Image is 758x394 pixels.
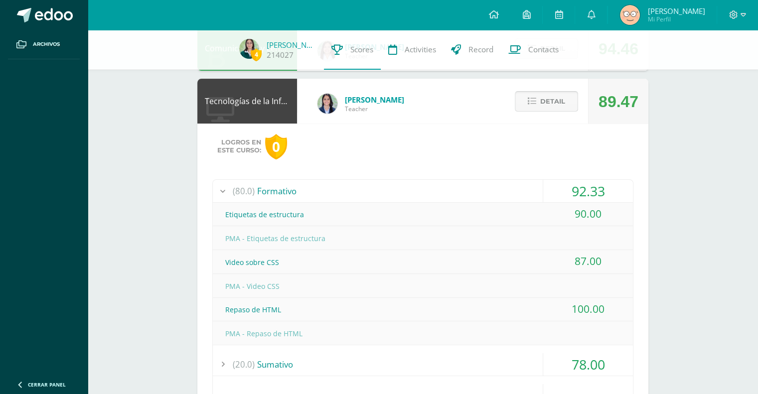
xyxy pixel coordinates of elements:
[317,94,337,114] img: 7489ccb779e23ff9f2c3e89c21f82ed0.png
[233,353,255,376] span: (20.0)
[540,92,565,111] span: Detail
[197,79,297,124] div: Tecnologías de la Información y la Comunicación 4
[501,30,566,70] a: Contacts
[217,138,261,154] span: Logros en este curso:
[251,48,262,61] span: 4
[213,322,633,345] div: PMA - Repaso de HTML
[267,40,316,50] a: [PERSON_NAME]
[543,250,633,272] div: 87.00
[213,203,633,226] div: Etiquetas de estructura
[599,79,638,124] div: 89.47
[543,298,633,320] div: 100.00
[33,40,60,48] span: Archivos
[324,30,381,70] a: Scores
[213,298,633,321] div: Repaso de HTML
[543,353,633,376] div: 78.00
[233,180,255,202] span: (80.0)
[515,91,578,112] button: Detail
[213,251,633,273] div: Video sobre CSS
[405,44,436,55] span: Activities
[28,381,66,388] span: Cerrar panel
[213,180,633,202] div: Formativo
[213,275,633,297] div: PMA - Video CSS
[543,203,633,225] div: 90.00
[543,180,633,202] div: 92.33
[345,95,404,105] span: [PERSON_NAME]
[213,353,633,376] div: Sumativo
[528,44,559,55] span: Contacts
[267,50,294,60] a: 214027
[239,39,259,59] img: a455c306de6069b1bdf364ebb330bb77.png
[350,44,373,55] span: Scores
[381,30,444,70] a: Activities
[345,105,404,113] span: Teacher
[265,134,287,159] div: 0
[444,30,501,70] a: Record
[468,44,493,55] span: Record
[647,15,705,23] span: Mi Perfil
[647,6,705,16] span: [PERSON_NAME]
[213,227,633,250] div: PMA - Etiquetas de estructura
[8,30,80,59] a: Archivos
[620,5,640,25] img: d9c7b72a65e1800de1590e9465332ea1.png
